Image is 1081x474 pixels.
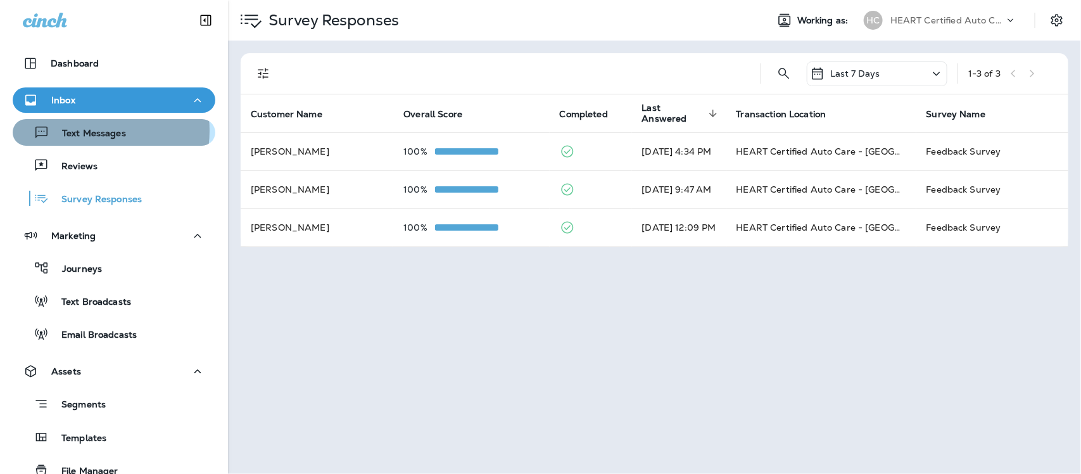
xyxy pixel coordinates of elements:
button: Email Broadcasts [13,321,215,347]
p: Survey Responses [49,194,142,206]
td: [DATE] 12:09 PM [632,208,726,247]
button: Filters [251,61,276,86]
p: Survey Responses [263,11,399,30]
button: Text Messages [13,119,215,146]
td: [DATE] 4:34 PM [632,132,726,170]
button: Search Survey Responses [771,61,797,86]
button: Inbox [13,87,215,113]
span: Completed [560,108,624,120]
p: Dashboard [51,58,99,68]
p: Text Messages [49,128,126,140]
p: Templates [49,433,106,445]
p: Assets [51,366,81,376]
button: Text Broadcasts [13,288,215,314]
span: Completed [560,109,608,120]
p: Last 7 Days [830,68,880,79]
p: Inbox [51,95,75,105]
p: Journeys [49,264,102,276]
span: Survey Name [926,109,986,120]
p: 100% [403,146,435,157]
td: [PERSON_NAME] [241,132,393,170]
p: Segments [49,399,106,412]
td: HEART Certified Auto Care - [GEOGRAPHIC_DATA] [726,170,916,208]
p: 100% [403,222,435,233]
div: 1 - 3 of 3 [968,68,1001,79]
button: Survey Responses [13,185,215,212]
span: Customer Name [251,108,339,120]
p: 100% [403,184,435,195]
span: Working as: [797,15,851,26]
p: Text Broadcasts [49,297,131,309]
td: [DATE] 9:47 AM [632,170,726,208]
td: [PERSON_NAME] [241,208,393,247]
button: Journeys [13,255,215,281]
span: Last Answered [642,103,721,124]
td: Feedback Survey [916,208,1068,247]
span: Transaction Location [736,108,843,120]
p: Marketing [51,231,96,241]
td: HEART Certified Auto Care - [GEOGRAPHIC_DATA] [726,208,916,247]
span: Transaction Location [736,109,826,120]
button: Settings [1046,9,1068,32]
button: Segments [13,390,215,418]
div: HC [864,11,883,30]
span: Overall Score [403,108,479,120]
p: Email Broadcasts [49,330,137,342]
p: Reviews [49,161,98,173]
span: Last Answered [642,103,705,124]
button: Templates [13,424,215,451]
p: HEART Certified Auto Care [890,15,1004,25]
button: Marketing [13,223,215,248]
span: Survey Name [926,108,1002,120]
span: Customer Name [251,109,322,120]
button: Assets [13,359,215,384]
td: [PERSON_NAME] [241,170,393,208]
td: HEART Certified Auto Care - [GEOGRAPHIC_DATA] [726,132,916,170]
button: Reviews [13,152,215,179]
button: Dashboard [13,51,215,76]
span: Overall Score [403,109,462,120]
td: Feedback Survey [916,132,1068,170]
td: Feedback Survey [916,170,1068,208]
button: Collapse Sidebar [188,8,224,33]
